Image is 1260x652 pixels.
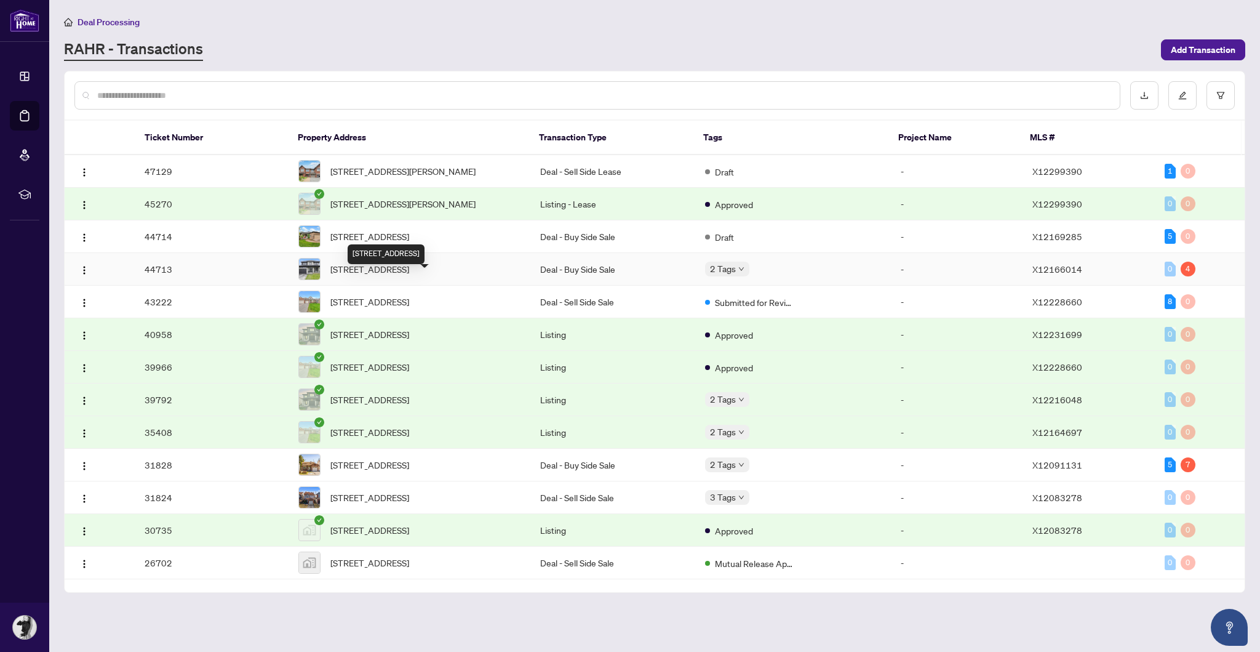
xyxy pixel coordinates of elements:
[530,220,695,253] td: Deal - Buy Side Sale
[1140,91,1149,100] span: download
[1181,457,1195,472] div: 7
[79,429,89,438] img: Logo
[135,384,289,416] td: 39792
[330,523,409,537] span: [STREET_ADDRESS]
[1032,264,1082,275] span: X12166014
[135,351,289,384] td: 39966
[891,220,1023,253] td: -
[74,324,94,344] button: Logo
[710,425,736,439] span: 2 Tags
[74,292,94,312] button: Logo
[738,494,744,501] span: down
[1181,555,1195,570] div: 0
[891,286,1023,318] td: -
[299,520,320,541] img: thumbnail-img
[1165,392,1176,407] div: 0
[74,520,94,540] button: Logo
[314,385,324,395] span: check-circle
[530,579,695,612] td: Deal - Buy Side Sale
[891,416,1023,449] td: -
[891,155,1023,188] td: -
[1032,329,1082,340] span: X12231699
[891,481,1023,514] td: -
[330,425,409,439] span: [STREET_ADDRESS]
[715,165,734,179] span: Draft
[79,233,89,243] img: Logo
[1032,166,1082,177] span: X12299390
[1165,457,1176,472] div: 5
[314,189,324,199] span: check-circle
[74,422,94,442] button: Logo
[1206,81,1235,110] button: filter
[299,487,320,508] img: thumbnail-img
[288,121,529,155] th: Property Address
[74,227,94,246] button: Logo
[1165,294,1176,309] div: 8
[530,286,695,318] td: Deal - Sell Side Sale
[135,286,289,318] td: 43222
[1032,459,1082,470] span: X12091131
[64,39,203,61] a: RAHR - Transactions
[299,389,320,410] img: thumbnail-img
[135,416,289,449] td: 35408
[74,259,94,279] button: Logo
[1181,523,1195,537] div: 0
[1181,196,1195,211] div: 0
[79,265,89,275] img: Logo
[1181,229,1195,244] div: 0
[79,167,89,177] img: Logo
[1171,40,1235,60] span: Add Transaction
[715,524,753,537] span: Approved
[330,230,409,243] span: [STREET_ADDRESS]
[1032,361,1082,372] span: X12228660
[74,553,94,573] button: Logo
[891,253,1023,286] td: -
[693,121,888,155] th: Tags
[135,547,289,579] td: 26702
[715,361,753,374] span: Approved
[529,121,693,155] th: Transaction Type
[299,324,320,345] img: thumbnail-img
[1181,425,1195,440] div: 0
[1032,198,1082,209] span: X12299390
[78,17,140,28] span: Deal Processing
[10,9,39,32] img: logo
[299,291,320,312] img: thumbnail-img
[79,396,89,406] img: Logo
[1032,296,1082,307] span: X12228660
[715,328,753,342] span: Approved
[330,360,409,374] span: [STREET_ADDRESS]
[299,161,320,182] img: thumbnail-img
[1165,360,1176,374] div: 0
[530,351,695,384] td: Listing
[330,295,409,308] span: [STREET_ADDRESS]
[1130,81,1158,110] button: download
[1178,91,1187,100] span: edit
[330,328,409,341] span: [STREET_ADDRESS]
[135,579,289,612] td: 25703
[135,155,289,188] td: 47129
[710,262,736,276] span: 2 Tags
[530,155,695,188] td: Deal - Sell Side Lease
[330,197,476,211] span: [STREET_ADDRESS][PERSON_NAME]
[710,490,736,504] span: 3 Tags
[330,262,409,276] span: [STREET_ADDRESS]
[891,514,1023,547] td: -
[891,351,1023,384] td: -
[13,616,36,639] img: Profile Icon
[891,449,1023,481] td: -
[1165,196,1176,211] div: 0
[79,559,89,569] img: Logo
[74,455,94,475] button: Logo
[1181,294,1195,309] div: 0
[79,494,89,504] img: Logo
[314,352,324,362] span: check-circle
[330,458,409,472] span: [STREET_ADDRESS]
[1165,229,1176,244] div: 5
[891,188,1023,220] td: -
[715,557,795,570] span: Mutual Release Approved
[1032,427,1082,438] span: X12164697
[299,552,320,573] img: thumbnail-img
[530,547,695,579] td: Deal - Sell Side Sale
[135,318,289,351] td: 40958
